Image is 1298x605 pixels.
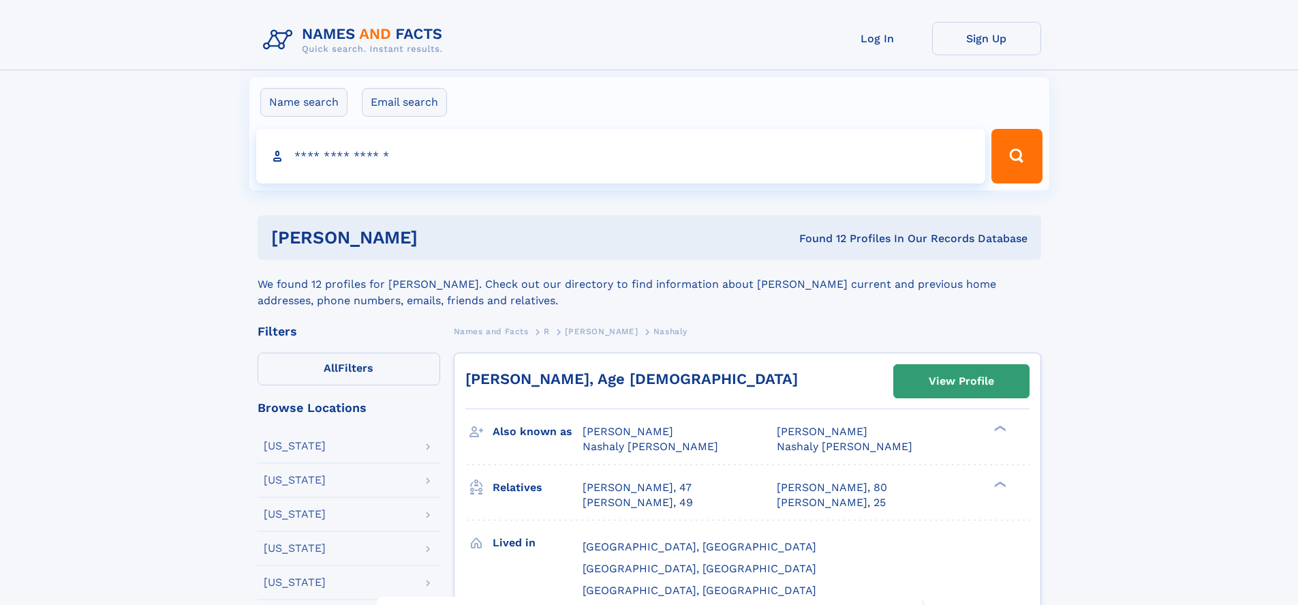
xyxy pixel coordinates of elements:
[264,441,326,452] div: [US_STATE]
[493,476,583,499] h3: Relatives
[823,22,932,55] a: Log In
[583,425,673,438] span: [PERSON_NAME]
[777,425,867,438] span: [PERSON_NAME]
[583,584,816,597] span: [GEOGRAPHIC_DATA], [GEOGRAPHIC_DATA]
[324,361,338,374] span: All
[991,129,1042,183] button: Search Button
[929,366,994,397] div: View Profile
[465,370,798,387] a: [PERSON_NAME], Age [DEMOGRAPHIC_DATA]
[258,325,440,338] div: Filters
[777,480,887,495] a: [PERSON_NAME], 80
[271,229,608,246] h1: [PERSON_NAME]
[991,479,1007,488] div: ❯
[454,323,529,340] a: Names and Facts
[258,22,454,59] img: Logo Names and Facts
[362,88,447,117] label: Email search
[264,509,326,520] div: [US_STATE]
[583,495,693,510] a: [PERSON_NAME], 49
[583,480,692,495] a: [PERSON_NAME], 47
[256,129,986,183] input: search input
[565,323,638,340] a: [PERSON_NAME]
[583,440,718,453] span: Nashaly [PERSON_NAME]
[932,22,1041,55] a: Sign Up
[493,531,583,555] h3: Lived in
[544,323,550,340] a: R
[258,260,1041,309] div: We found 12 profiles for [PERSON_NAME]. Check out our directory to find information about [PERSON...
[544,327,550,336] span: R
[258,353,440,385] label: Filters
[264,543,326,554] div: [US_STATE]
[608,231,1027,246] div: Found 12 Profiles In Our Records Database
[653,327,687,336] span: Nashaly
[493,420,583,443] h3: Also known as
[264,475,326,486] div: [US_STATE]
[260,88,347,117] label: Name search
[565,327,638,336] span: [PERSON_NAME]
[583,540,816,553] span: [GEOGRAPHIC_DATA], [GEOGRAPHIC_DATA]
[991,424,1007,433] div: ❯
[258,402,440,414] div: Browse Locations
[777,495,886,510] a: [PERSON_NAME], 25
[264,577,326,588] div: [US_STATE]
[583,562,816,575] span: [GEOGRAPHIC_DATA], [GEOGRAPHIC_DATA]
[777,440,912,453] span: Nashaly [PERSON_NAME]
[894,365,1029,398] a: View Profile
